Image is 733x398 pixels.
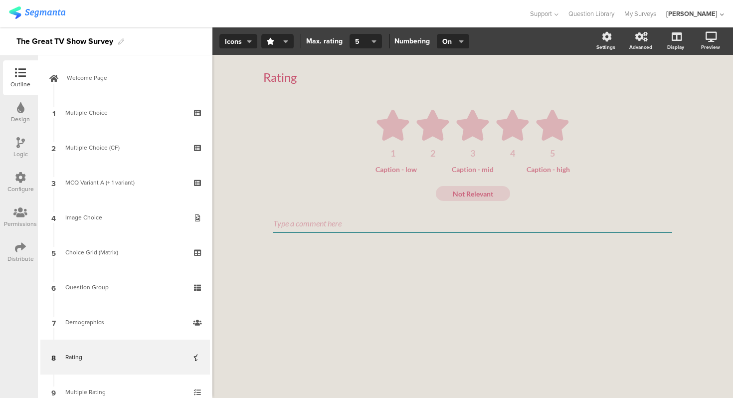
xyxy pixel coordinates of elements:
div: Design [11,115,30,124]
span: On [442,36,462,47]
div: 4 [495,149,530,158]
span: 9 [51,387,56,398]
div: Image Choice [65,212,184,222]
div: Permissions [4,219,37,228]
span: 1 [52,107,55,118]
div: Multiple Choice (CF) [65,143,184,153]
a: 2 Multiple Choice (CF) [40,130,210,165]
div: 5 [535,149,570,158]
a: 5 Choice Grid (Matrix) [40,235,210,270]
span: Support [530,9,552,18]
span: 6 [51,282,56,293]
div: MCQ Variant A (+ 1 variant) [65,178,184,188]
div: Choice Grid (Matrix) [65,247,184,257]
button: 5 [350,34,382,49]
span: 4 [51,212,56,223]
div: 1 [375,149,410,158]
img: segmanta logo [9,6,65,19]
button: Icons [219,34,257,49]
span: 5 [355,36,369,47]
div: Multiple Rating [65,387,184,397]
div: 2 [415,149,450,158]
div: Multiple Choice [65,108,184,118]
div: Preview [701,43,720,51]
span: Caption - high [527,165,570,174]
span: 2 [51,142,56,153]
a: 4 Image Choice [40,200,210,235]
div: Question Group [65,282,184,292]
div: Display [667,43,684,51]
div: [PERSON_NAME] [666,9,718,18]
span: Welcome Page [67,73,194,83]
span: 5 [51,247,56,258]
div: Demographics [65,317,184,327]
div: Outline [10,80,30,89]
a: 1 Multiple Choice [40,95,210,130]
div: Distribute [7,254,34,263]
div: Numbering [394,36,430,46]
div: Max. rating [306,36,343,46]
div: Rating [65,352,184,362]
a: 3 MCQ Variant A (+ 1 variant) [40,165,210,200]
div: 3 [455,149,490,158]
span: Caption - low [375,165,417,174]
span: 3 [51,177,56,188]
div: Configure [7,185,34,194]
a: 8 Rating [40,340,210,375]
span: 8 [51,352,56,363]
div: Advanced [629,43,652,51]
div: The Great TV Show Survey [16,33,113,49]
button: On [437,34,469,49]
span: Caption - mid [452,165,494,174]
a: 6 Question Group [40,270,210,305]
span: Icons [225,36,252,47]
div: Rating [263,70,682,85]
a: Welcome Page [40,60,210,95]
span: 7 [52,317,56,328]
a: 7 Demographics [40,305,210,340]
div: Settings [596,43,615,51]
div: Logic [13,150,28,159]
